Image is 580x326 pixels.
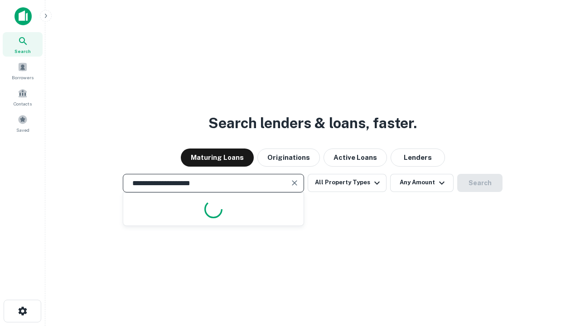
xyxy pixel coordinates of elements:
[208,112,417,134] h3: Search lenders & loans, faster.
[14,48,31,55] span: Search
[3,85,43,109] a: Contacts
[288,177,301,189] button: Clear
[14,100,32,107] span: Contacts
[535,254,580,297] iframe: Chat Widget
[3,58,43,83] a: Borrowers
[14,7,32,25] img: capitalize-icon.png
[3,111,43,135] a: Saved
[308,174,387,192] button: All Property Types
[181,149,254,167] button: Maturing Loans
[3,32,43,57] a: Search
[391,149,445,167] button: Lenders
[12,74,34,81] span: Borrowers
[324,149,387,167] button: Active Loans
[16,126,29,134] span: Saved
[257,149,320,167] button: Originations
[390,174,454,192] button: Any Amount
